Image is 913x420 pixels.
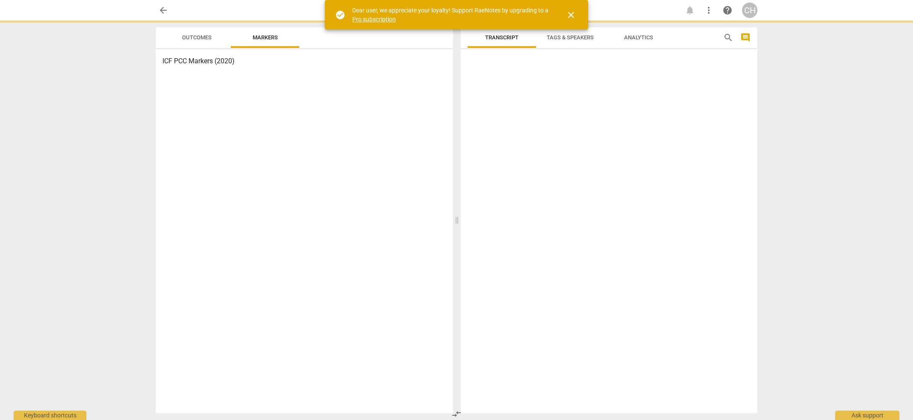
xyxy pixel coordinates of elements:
[451,409,462,419] span: compare_arrows
[253,34,278,41] span: Markers
[722,31,735,44] button: Search
[162,56,446,66] h3: ICF PCC Markers (2020)
[723,33,733,43] span: search
[352,6,551,24] div: Dear user, we appreciate your loyalty! Support RaeNotes by upgrading to a
[742,3,757,18] button: CH
[704,5,714,15] span: more_vert
[624,34,653,41] span: Analytics
[547,34,594,41] span: Tags & Speakers
[739,31,752,44] button: Show/Hide comments
[720,3,735,18] a: Help
[158,5,168,15] span: arrow_back
[566,10,576,20] span: close
[722,5,733,15] span: help
[352,16,396,23] a: Pro subscription
[14,411,86,420] div: Keyboard shortcuts
[835,411,899,420] div: Ask support
[335,10,345,20] span: check_circle
[182,34,212,41] span: Outcomes
[485,34,518,41] span: Transcript
[561,5,581,25] button: Close
[740,33,751,43] span: comment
